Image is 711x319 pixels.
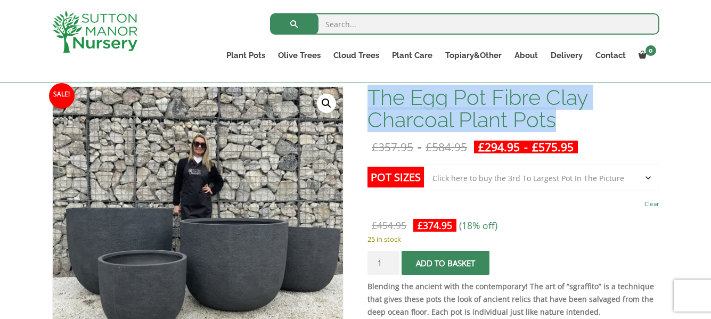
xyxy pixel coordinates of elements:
[426,140,467,154] bdi: 584.95
[402,251,489,275] button: Add to basket
[317,94,336,113] a: View full-screen image gallery
[220,48,272,63] a: Plant Pots
[52,11,137,53] img: logo
[367,233,659,246] p: 25 in stock
[327,48,386,63] a: Cloud Trees
[372,140,413,154] bdi: 357.95
[270,13,659,35] input: Search...
[367,281,654,317] strong: Blending the ancient with the contemporary! The art of “sgraffito” is a technique that gives thes...
[418,219,423,232] span: £
[272,48,327,63] a: Olive Trees
[478,140,520,154] bdi: 294.95
[367,251,399,275] input: Product quantity
[589,48,632,63] a: Contact
[645,45,656,56] span: 0
[532,140,538,154] span: £
[474,141,578,153] ins: -
[49,83,75,109] span: Sale!
[439,48,508,63] a: Topiary&Other
[367,141,471,153] del: -
[418,219,452,232] bdi: 374.95
[386,48,439,63] a: Plant Care
[478,140,485,154] span: £
[632,48,659,63] a: 0
[367,86,659,131] h1: The Egg Pot Fibre Clay Charcoal Plant Pots
[532,140,574,154] bdi: 575.95
[508,48,544,63] a: About
[459,219,497,232] span: (18% off)
[644,197,659,211] a: Clear options
[372,219,406,232] bdi: 454.95
[372,219,377,232] span: £
[367,167,424,187] label: Pot Sizes
[544,48,589,63] a: Delivery
[372,140,378,154] span: £
[426,140,432,154] span: £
